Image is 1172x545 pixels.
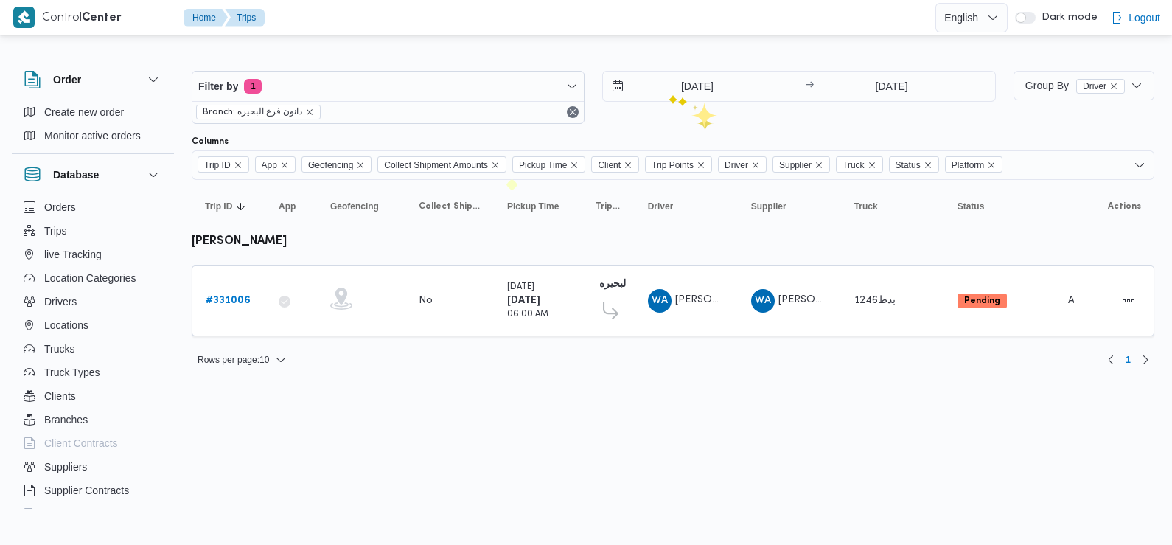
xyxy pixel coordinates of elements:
span: Status [896,157,921,173]
span: Geofencing [308,157,353,173]
button: Filter by1 active filters [192,72,584,101]
span: Pickup Time [519,157,567,173]
input: Press the down key to open a popover containing a calendar. [818,72,965,101]
button: Remove App from selection in this group [280,161,289,170]
span: Pending [958,294,1007,308]
span: Client Contracts [44,434,118,452]
span: WA [755,289,771,313]
svg: Sorted in descending order [235,201,247,212]
span: Driver [725,157,748,173]
span: Collect Shipment Amounts [419,201,481,212]
span: Branch: دانون فرع البحيره [196,105,321,119]
span: Geofencing [301,156,372,173]
button: Remove Trip Points from selection in this group [697,161,705,170]
span: Trip ID; Sorted in descending order [205,201,232,212]
button: Remove Supplier from selection in this group [815,161,823,170]
button: Trip IDSorted in descending order [199,195,258,218]
b: دانون فرع البحيره [599,280,673,289]
span: Pickup Time [512,156,585,173]
button: Order [24,71,162,88]
span: live Tracking [44,246,102,263]
button: Devices [18,502,168,526]
span: Collect Shipment Amounts [377,156,506,173]
button: Status [952,195,1047,218]
button: Remove Trip ID from selection in this group [234,161,243,170]
button: Page 1 of 1 [1120,351,1137,369]
span: Truck [854,201,878,212]
span: 1 [1126,351,1131,369]
button: Next page [1137,351,1154,369]
small: [DATE] [507,283,534,291]
button: Orders [18,195,168,219]
button: Trips [18,219,168,243]
button: Remove Status from selection in this group [924,161,932,170]
input: Press the down key to open a popover containing a calendar. [603,72,770,101]
span: Client [598,157,621,173]
span: Supplier [772,156,830,173]
button: Create new order [18,100,168,124]
img: X8yXhbKr1z7QwAAAABJRU5ErkJggg== [13,7,35,28]
span: Truck [836,156,883,173]
span: Trip Points [652,157,694,173]
span: Devices [44,505,81,523]
span: Platform [945,156,1003,173]
h3: Database [53,166,99,184]
span: Collect Shipment Amounts [384,157,488,173]
div: Database [12,195,174,515]
button: Remove Driver from selection in this group [751,161,760,170]
button: Remove Geofencing from selection in this group [356,161,365,170]
button: Suppliers [18,455,168,479]
button: Group ByDriverremove selected entity [1014,71,1154,100]
button: Truck Types [18,361,168,384]
b: [DATE] [507,296,540,305]
button: remove selected entity [305,108,314,117]
button: Previous page [1102,351,1120,369]
b: # 331006 [206,296,251,305]
span: Driver [1083,80,1106,93]
button: live Tracking [18,243,168,266]
small: 06:00 AM [507,310,548,319]
span: Monitor active orders [44,127,141,145]
button: Remove Platform from selection in this group [987,161,996,170]
button: Trips [225,9,265,27]
button: Remove Client from selection in this group [624,161,632,170]
button: Drivers [18,290,168,313]
span: Group By Driver [1025,80,1125,91]
button: Home [184,9,228,27]
span: 1 active filters [244,79,262,94]
button: Locations [18,313,168,337]
span: Geofencing [330,201,379,212]
button: Supplier [745,195,834,218]
span: Clients [44,387,76,405]
span: Actions [1108,201,1141,212]
button: Pickup Time [501,195,575,218]
button: Driver [642,195,730,218]
span: Trip ID [198,156,249,173]
div: Wlaid Ahmad Mahmood Alamsairi [751,289,775,313]
button: Actions [1117,289,1140,313]
span: Create new order [44,103,124,121]
button: Remove [564,103,582,121]
button: Location Categories [18,266,168,290]
b: Center [82,13,122,24]
button: Geofencing [324,195,398,218]
span: Trip Points [645,156,712,173]
a: #331006 [206,292,251,310]
span: Driver [648,201,674,212]
span: Truck Types [44,364,100,381]
div: No [419,294,433,308]
span: Pickup Time [507,201,559,212]
div: Order [12,100,174,153]
span: Driver [1076,79,1125,94]
label: Columns [192,136,229,147]
b: Pending [964,296,1000,305]
span: Drivers [44,293,77,310]
button: Remove Collect Shipment Amounts from selection in this group [491,161,500,170]
span: WA [652,289,668,313]
span: Locations [44,316,88,334]
button: Open list of options [1134,159,1145,171]
span: Branch: دانون فرع البحيره [203,105,302,119]
span: Driver [718,156,767,173]
span: App [279,201,296,212]
button: Trucks [18,337,168,361]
